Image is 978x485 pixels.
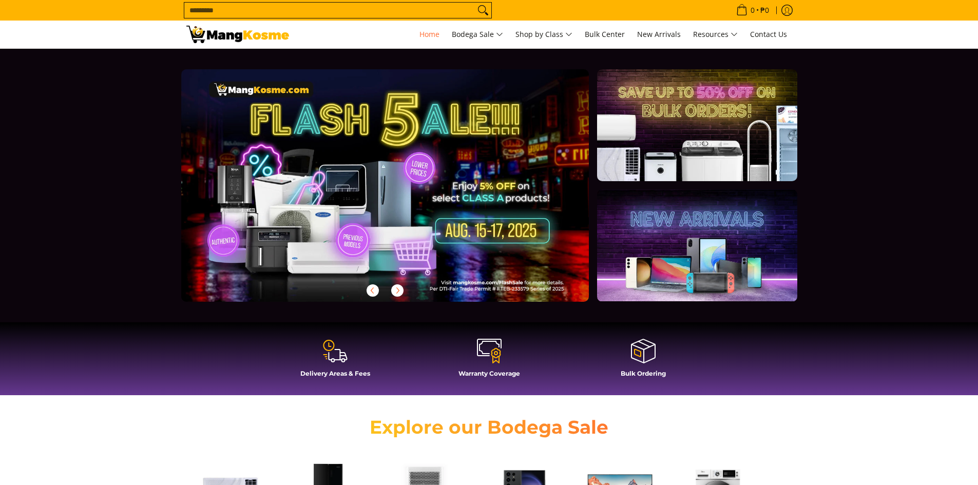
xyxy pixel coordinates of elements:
[340,416,638,439] h2: Explore our Bodega Sale
[186,26,289,43] img: Mang Kosme: Your Home Appliances Warehouse Sale Partner!
[475,3,491,18] button: Search
[688,21,743,48] a: Resources
[361,279,384,302] button: Previous
[632,21,686,48] a: New Arrivals
[693,28,738,41] span: Resources
[759,7,771,14] span: ₱0
[419,29,439,39] span: Home
[749,7,756,14] span: 0
[299,21,792,48] nav: Main Menu
[571,370,715,377] h4: Bulk Ordering
[515,28,572,41] span: Shop by Class
[750,29,787,39] span: Contact Us
[733,5,772,16] span: •
[580,21,630,48] a: Bulk Center
[585,29,625,39] span: Bulk Center
[637,29,681,39] span: New Arrivals
[452,28,503,41] span: Bodega Sale
[386,279,409,302] button: Next
[417,370,561,377] h4: Warranty Coverage
[263,370,407,377] h4: Delivery Areas & Fees
[181,69,622,318] a: More
[510,21,578,48] a: Shop by Class
[447,21,508,48] a: Bodega Sale
[263,338,407,385] a: Delivery Areas & Fees
[414,21,445,48] a: Home
[571,338,715,385] a: Bulk Ordering
[417,338,561,385] a: Warranty Coverage
[745,21,792,48] a: Contact Us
